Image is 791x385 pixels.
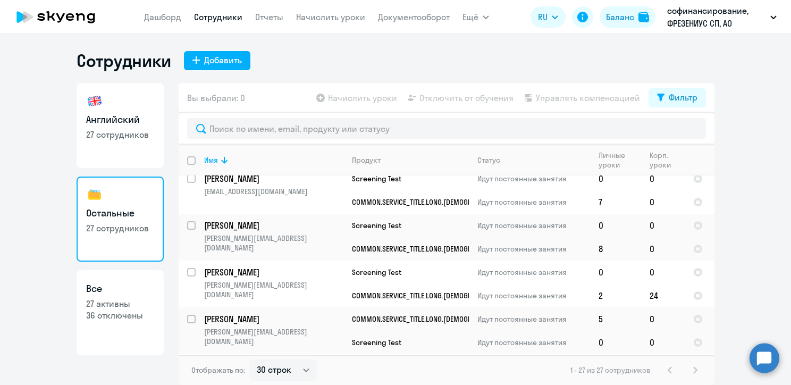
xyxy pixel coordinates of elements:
[477,155,500,165] div: Статус
[204,233,343,253] p: [PERSON_NAME][EMAIL_ADDRESS][DOMAIN_NAME]
[86,93,103,110] img: english
[590,167,641,190] td: 0
[378,12,450,22] a: Документооборот
[352,267,401,277] span: Screening Test
[477,174,590,183] p: Идут постоянные занятия
[255,12,283,22] a: Отчеты
[477,197,590,207] p: Идут постоянные занятия
[641,190,685,214] td: 0
[187,118,706,139] input: Поиск по имени, email, продукту или статусу
[187,91,245,104] span: Вы выбрали: 0
[641,237,685,261] td: 0
[204,266,343,278] p: [PERSON_NAME]
[204,220,343,231] p: [PERSON_NAME]
[667,4,766,30] p: софинансирование, ФРЕЗЕНИУС СП, АО
[590,284,641,307] td: 2
[86,206,154,220] h3: Остальные
[477,314,590,324] p: Идут постоянные занятия
[599,150,641,170] div: Личные уроки
[641,261,685,284] td: 0
[590,354,641,378] td: 0
[570,365,651,375] span: 1 - 27 из 27 сотрудников
[204,313,343,325] p: [PERSON_NAME]
[204,155,218,165] div: Имя
[590,331,641,354] td: 0
[649,88,706,107] button: Фильтр
[144,12,181,22] a: Дашборд
[204,280,343,299] p: [PERSON_NAME][EMAIL_ADDRESS][DOMAIN_NAME]
[352,221,401,230] span: Screening Test
[86,113,154,127] h3: Английский
[352,197,511,207] span: COMMON.SERVICE_TITLE.LONG.[DEMOGRAPHIC_DATA]
[352,291,511,300] span: COMMON.SERVICE_TITLE.LONG.[DEMOGRAPHIC_DATA]
[352,338,401,347] span: Screening Test
[77,177,164,262] a: Остальные27 сотрудников
[86,282,154,296] h3: Все
[86,222,154,234] p: 27 сотрудников
[191,365,245,375] span: Отображать по:
[352,174,401,183] span: Screening Test
[462,11,478,23] span: Ещё
[204,187,343,196] p: [EMAIL_ADDRESS][DOMAIN_NAME]
[86,298,154,309] p: 27 активны
[641,284,685,307] td: 24
[650,150,684,170] div: Корп. уроки
[77,83,164,168] a: Английский27 сотрудников
[641,167,685,190] td: 0
[590,190,641,214] td: 7
[204,54,242,66] div: Добавить
[184,51,250,70] button: Добавить
[641,331,685,354] td: 0
[352,314,511,324] span: COMMON.SERVICE_TITLE.LONG.[DEMOGRAPHIC_DATA]
[590,307,641,331] td: 5
[204,155,343,165] div: Имя
[638,12,649,22] img: balance
[531,6,566,28] button: RU
[477,338,590,347] p: Идут постоянные занятия
[477,221,590,230] p: Идут постоянные занятия
[641,214,685,237] td: 0
[77,270,164,355] a: Все27 активны36 отключены
[86,309,154,321] p: 36 отключены
[204,266,343,299] a: [PERSON_NAME][PERSON_NAME][EMAIL_ADDRESS][DOMAIN_NAME]
[204,173,343,185] p: [PERSON_NAME]
[296,12,365,22] a: Начислить уроки
[600,6,655,28] button: Балансbalance
[641,354,685,378] td: 0
[477,291,590,300] p: Идут постоянные занятия
[590,237,641,261] td: 8
[590,214,641,237] td: 0
[477,244,590,254] p: Идут постоянные занятия
[662,4,782,30] button: софинансирование, ФРЕЗЕНИУС СП, АО
[194,12,242,22] a: Сотрудники
[590,261,641,284] td: 0
[204,313,343,346] a: [PERSON_NAME][PERSON_NAME][EMAIL_ADDRESS][DOMAIN_NAME]
[204,220,343,253] a: [PERSON_NAME][PERSON_NAME][EMAIL_ADDRESS][DOMAIN_NAME]
[641,307,685,331] td: 0
[606,11,634,23] div: Баланс
[86,186,103,203] img: others
[538,11,548,23] span: RU
[462,6,489,28] button: Ещё
[669,91,697,104] div: Фильтр
[204,327,343,346] p: [PERSON_NAME][EMAIL_ADDRESS][DOMAIN_NAME]
[477,267,590,277] p: Идут постоянные занятия
[352,244,511,254] span: COMMON.SERVICE_TITLE.LONG.[DEMOGRAPHIC_DATA]
[204,173,343,196] a: [PERSON_NAME][EMAIL_ADDRESS][DOMAIN_NAME]
[77,50,171,71] h1: Сотрудники
[352,155,381,165] div: Продукт
[86,129,154,140] p: 27 сотрудников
